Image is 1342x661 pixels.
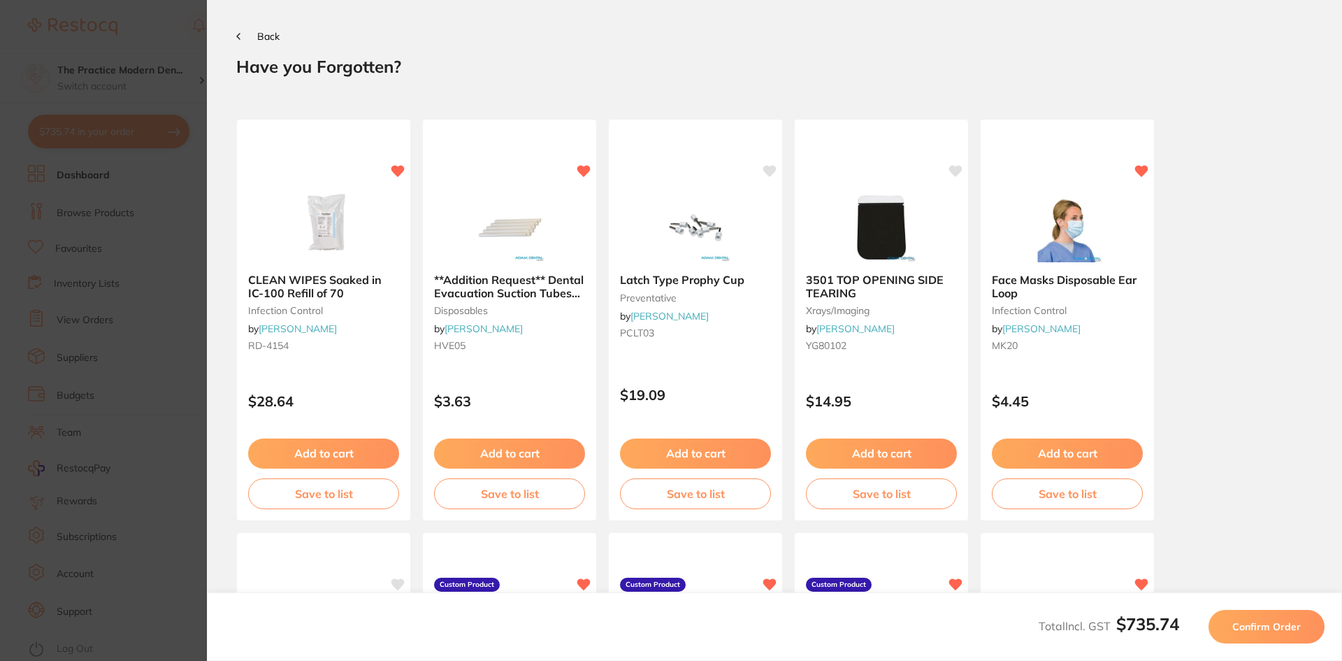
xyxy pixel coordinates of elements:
[248,393,399,409] p: $28.64
[806,322,895,335] span: by
[992,478,1143,509] button: Save to list
[816,322,895,335] a: [PERSON_NAME]
[620,387,771,403] p: $19.09
[1116,613,1179,634] b: $735.74
[248,273,399,299] b: CLEAN WIPES Soaked in IC-100 Refill of 70
[992,322,1081,335] span: by
[992,393,1143,409] p: $4.45
[236,31,280,42] button: Back
[836,192,927,262] img: 3501 TOP OPENING SIDE TEARING
[620,292,771,304] small: preventative
[248,305,399,316] small: infection control
[806,305,957,316] small: xrays/imaging
[1232,620,1301,633] span: Confirm Order
[650,192,741,262] img: Latch Type Prophy Cup
[620,310,709,322] span: by
[278,192,369,262] img: CLEAN WIPES Soaked in IC-100 Refill of 70
[248,439,399,468] button: Add to cart
[259,322,337,335] a: [PERSON_NAME]
[445,322,523,335] a: [PERSON_NAME]
[1208,610,1325,644] button: Confirm Order
[434,340,585,351] small: HVE05
[806,340,957,351] small: YG80102
[620,478,771,509] button: Save to list
[1039,619,1179,633] span: Total Incl. GST
[630,310,709,322] a: [PERSON_NAME]
[620,439,771,468] button: Add to cart
[806,478,957,509] button: Save to list
[620,327,771,339] small: PCLT03
[434,439,585,468] button: Add to cart
[992,439,1143,468] button: Add to cart
[806,273,957,299] b: 3501 TOP OPENING SIDE TEARING
[806,578,872,592] label: Custom Product
[248,322,337,335] span: by
[236,56,1313,77] h2: Have you Forgotten?
[434,478,585,509] button: Save to list
[257,30,280,43] span: Back
[434,393,585,409] p: $3.63
[806,393,957,409] p: $14.95
[992,305,1143,316] small: infection control
[434,305,585,316] small: disposables
[1002,322,1081,335] a: [PERSON_NAME]
[464,192,555,262] img: **Addition Request** Dental Evacuation Suction Tubes Side Vent
[992,340,1143,351] small: MK20
[248,478,399,509] button: Save to list
[806,439,957,468] button: Add to cart
[620,273,771,286] b: Latch Type Prophy Cup
[248,340,399,351] small: RD-4154
[1022,192,1113,262] img: Face Masks Disposable Ear Loop
[434,322,523,335] span: by
[434,273,585,299] b: **Addition Request** Dental Evacuation Suction Tubes Side Vent
[434,578,500,592] label: Custom Product
[992,273,1143,299] b: Face Masks Disposable Ear Loop
[620,578,686,592] label: Custom Product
